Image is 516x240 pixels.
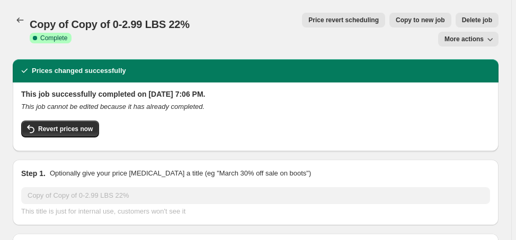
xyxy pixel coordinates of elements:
button: Copy to new job [389,13,451,27]
h2: This job successfully completed on [DATE] 7:06 PM. [21,89,490,99]
i: This job cannot be edited because it has already completed. [21,103,204,110]
input: 30% off holiday sale [21,187,490,204]
button: Price revert scheduling [302,13,385,27]
h2: Step 1. [21,168,46,179]
button: Revert prices now [21,121,99,137]
h2: Prices changed successfully [32,66,126,76]
span: Revert prices now [38,125,93,133]
span: More actions [444,35,484,43]
p: Optionally give your price [MEDICAL_DATA] a title (eg "March 30% off sale on boots") [50,168,311,179]
button: More actions [438,32,499,47]
button: Delete job [456,13,499,27]
button: Price change jobs [13,13,28,27]
span: Complete [40,34,67,42]
span: This title is just for internal use, customers won't see it [21,207,185,215]
span: Price revert scheduling [308,16,379,24]
span: Copy of Copy of 0-2.99 LBS 22% [30,19,190,30]
span: Copy to new job [396,16,445,24]
span: Delete job [462,16,492,24]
